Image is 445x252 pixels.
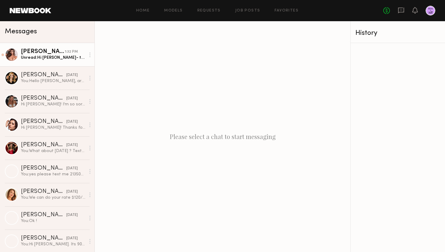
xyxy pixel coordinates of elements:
a: Home [136,9,150,13]
div: You: yes please text me 2135007789 [PERSON_NAME] [21,171,85,177]
div: [PERSON_NAME] [21,212,66,218]
div: You: Ok ! [21,218,85,224]
div: You: We can do your rate $120/ hr Indoor in our studio or outdoor if not raining Could you text m... [21,195,85,201]
span: Messages [5,28,37,35]
div: [PERSON_NAME] [21,49,65,55]
div: Hi [PERSON_NAME]! I’m so sorry I just saw your message I wasn’t sure how to open these- I’m happy... [21,101,85,107]
div: You: Hello [PERSON_NAME], are you available [DATE]? [21,78,85,84]
div: [PERSON_NAME] [21,95,66,101]
div: [DATE] [66,236,78,241]
div: You: Hi [PERSON_NAME]. Its 90021 zip code also sent message about rescheduling, thank you [21,241,85,247]
div: [DATE] [66,212,78,218]
a: Requests [197,9,221,13]
div: [PERSON_NAME] [21,72,66,78]
div: [PERSON_NAME] [21,189,66,195]
div: [PERSON_NAME] [21,235,66,241]
div: History [355,30,440,37]
div: 1:32 PM [65,49,78,55]
div: You: What about [DATE] ? Text me if you free to shoot [DATE], 2135007789 [PERSON_NAME] [21,148,85,154]
div: [PERSON_NAME] [21,119,66,125]
div: Please select a chat to start messaging [95,21,350,252]
div: Hi [PERSON_NAME]! Thanks for reaching out! I’m going to be traveling for the next month and a hal... [21,125,85,131]
a: Favorites [275,9,298,13]
div: [DATE] [66,142,78,148]
div: [PERSON_NAME] [21,165,66,171]
div: Unread: Hi [PERSON_NAME]- thanks so much for reaching out! Yes, I do have availability. Im open [... [21,55,85,61]
div: [DATE] [66,96,78,101]
a: Job Posts [235,9,260,13]
div: [DATE] [66,189,78,195]
div: [DATE] [66,166,78,171]
div: [DATE] [66,119,78,125]
div: [PERSON_NAME] [21,142,66,148]
a: Models [164,9,183,13]
div: [DATE] [66,72,78,78]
